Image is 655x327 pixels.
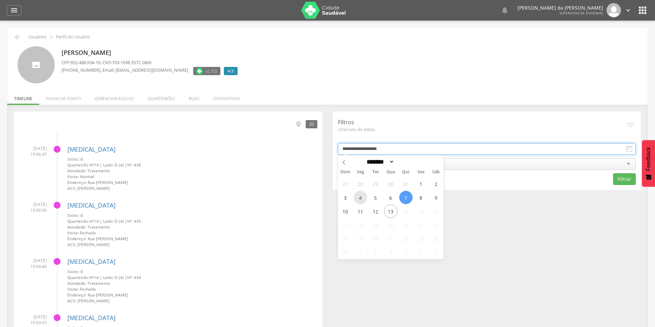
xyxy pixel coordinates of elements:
a: [MEDICAL_DATA] [67,145,116,153]
small: Atividade: Tratamento [67,224,317,230]
p: Filtros [338,118,626,126]
li: Gerenciar acesso [88,89,141,105]
span: v2.3.0 [206,68,217,74]
span: Agosto 6, 2025 [384,191,397,204]
span: Agosto 2, 2025 [429,177,443,190]
span: Lado: D (4) | [103,275,127,280]
span: 703 1098 3572 2860 [112,59,151,66]
i:  [10,6,18,14]
i:  [295,120,302,128]
span: 14 | [94,275,102,280]
i:  [501,6,509,14]
a: [MEDICAL_DATA] [67,314,116,322]
small: Visita: Fechado [67,230,317,236]
span: Agosto 10, 2025 [339,205,352,218]
span: Sáb [428,170,444,174]
select: Month [364,158,395,165]
span: Julho 29, 2025 [369,177,382,190]
span: 14 | [94,162,102,167]
span: Agosto 29, 2025 [414,232,428,245]
span: Agosto 9, 2025 [429,191,443,204]
p: CPF: , CNS: [62,59,241,66]
span: Setembro 4, 2025 [399,246,413,259]
i:  [47,33,55,41]
span: Julho 30, 2025 [384,177,397,190]
span: Agosto 8, 2025 [414,191,428,204]
span: Sex [413,170,428,174]
small: Visita: Fechado [67,286,317,292]
span: Agosto 12, 2025 [369,205,382,218]
a:  [501,3,509,17]
span: Setembro 3, 2025 [384,246,397,259]
span: Julho 31, 2025 [399,177,413,190]
span: Setembro 5, 2025 [414,246,428,259]
a:  [624,3,632,17]
p: [PERSON_NAME] da [PERSON_NAME] [517,5,603,10]
span: Supervisor de Endemias [559,11,603,15]
small: Nº: 435 [67,218,317,224]
small: Visita: Normal [67,174,317,179]
span: Qua [383,170,398,174]
a: [MEDICAL_DATA] [67,257,116,266]
small: Atividade: Tratamento [67,280,317,286]
small: ACS: [PERSON_NAME] [67,242,317,247]
small: ACS: [PERSON_NAME] [67,298,317,304]
span: Julho 27, 2025 [339,177,352,190]
span: [DATE] 19:06:06 [19,201,47,213]
span: Dom [338,170,353,174]
span: Julho 28, 2025 [354,177,367,190]
small: Endereço: Rua [PERSON_NAME] [67,179,317,185]
p: Usuários [29,34,46,40]
i:  [625,145,633,153]
span: Agosto 7, 2025 [399,191,413,204]
span: 052.488.934-10 [70,59,100,66]
small: Endereço: Rua [PERSON_NAME] [67,236,317,242]
p: Perfil do Usuário [56,34,90,40]
span: Setembro 6, 2025 [429,246,443,259]
i:  [637,5,648,16]
span: Ter [368,170,383,174]
span: Agosto 14, 2025 [399,205,413,218]
span: Agosto 17, 2025 [339,218,352,232]
span: Agosto 27, 2025 [384,232,397,245]
span: Agosto 15, 2025 [414,205,428,218]
span: Agosto 22, 2025 [414,218,428,232]
span: Setembro 2, 2025 [369,246,382,259]
span: Agosto 25, 2025 [354,232,367,245]
span: Agosto 5, 2025 [369,191,382,204]
span: ACE [227,68,234,74]
span: Agosto 28, 2025 [399,232,413,245]
span: [DATE] 19:06:47 [19,145,47,157]
button: Filtrar [613,173,636,185]
button: Feedback - Mostrar pesquisa [642,140,655,187]
span: [DATE] 19:03:03 [19,314,47,326]
span: Agosto 16, 2025 [429,205,443,218]
li: Folha de ponto [39,89,88,105]
small: ACS: [PERSON_NAME] [67,185,317,191]
span: Agosto 3, 2025 [339,191,352,204]
div: 20 [306,120,317,128]
span: Lado: D (4) | [103,218,127,224]
small: Endereço: Rua [PERSON_NAME] [67,292,317,298]
a: [MEDICAL_DATA] [67,201,116,209]
span: Agosto 20, 2025 [384,218,397,232]
span: Agosto 1, 2025 [414,177,428,190]
span: Lado: D (4) | [103,162,127,167]
span: Agosto 4, 2025 [354,191,367,204]
span: Agosto 30, 2025 [429,232,443,245]
span: [DATE] 19:04:46 [19,258,47,269]
span: Quarteirão Nº [67,162,94,167]
span: Qui [398,170,413,174]
span: Agosto 26, 2025 [369,232,382,245]
span: Intervalo de datas [338,126,626,132]
span: Agosto 24, 2025 [339,232,352,245]
span: Agosto 11, 2025 [354,205,367,218]
li: Ruas [182,89,206,105]
span: Sisloc: 8 [67,269,83,274]
small: Nº: 438 [67,162,317,168]
a:  [7,5,21,15]
span: Agosto 13, 2025 [384,205,397,218]
span: Seg [353,170,368,174]
span: Quarteirão Nº [67,218,94,224]
span: Agosto 18, 2025 [354,218,367,232]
